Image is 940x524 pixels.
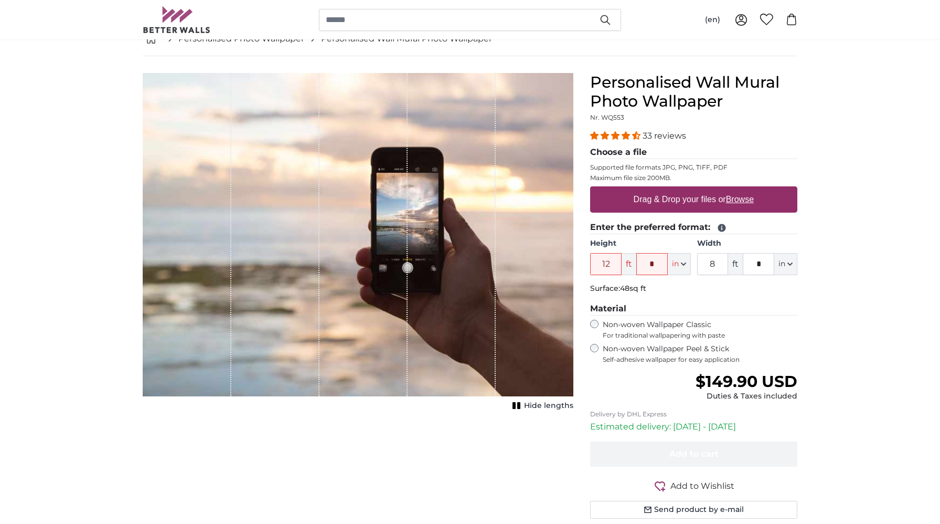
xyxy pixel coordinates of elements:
button: in [774,253,797,275]
span: $149.90 USD [696,372,797,391]
p: Surface: [590,284,797,294]
button: Add to cart [590,442,797,467]
p: Supported file formats JPG, PNG, TIFF, PDF [590,163,797,172]
button: Send product by e-mail [590,501,797,519]
legend: Material [590,302,797,316]
label: Non-woven Wallpaper Classic [603,320,797,340]
h1: Personalised Wall Mural Photo Wallpaper [590,73,797,111]
label: Drag & Drop your files or [629,189,758,210]
span: Add to Wishlist [670,480,734,492]
button: in [668,253,691,275]
span: Nr. WQ553 [590,113,624,121]
p: Maximum file size 200MB. [590,174,797,182]
span: ft [622,253,636,275]
p: Delivery by DHL Express [590,410,797,418]
span: Self-adhesive wallpaper for easy application [603,355,797,364]
button: Hide lengths [509,399,573,413]
span: Add to cart [669,449,719,459]
legend: Choose a file [590,146,797,159]
span: 4.33 stars [590,131,643,141]
span: ft [728,253,743,275]
span: in [778,259,785,269]
span: 48sq ft [620,284,646,293]
label: Non-woven Wallpaper Peel & Stick [603,344,797,364]
span: For traditional wallpapering with paste [603,331,797,340]
label: Width [697,238,797,249]
span: 33 reviews [643,131,686,141]
button: Add to Wishlist [590,479,797,492]
p: Estimated delivery: [DATE] - [DATE] [590,421,797,433]
span: in [672,259,679,269]
img: Betterwalls [143,6,211,33]
div: 1 of 1 [143,73,573,413]
button: (en) [697,11,729,29]
span: Hide lengths [524,401,573,411]
div: Duties & Taxes included [696,391,797,402]
label: Height [590,238,690,249]
legend: Enter the preferred format: [590,221,797,234]
u: Browse [726,195,754,204]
